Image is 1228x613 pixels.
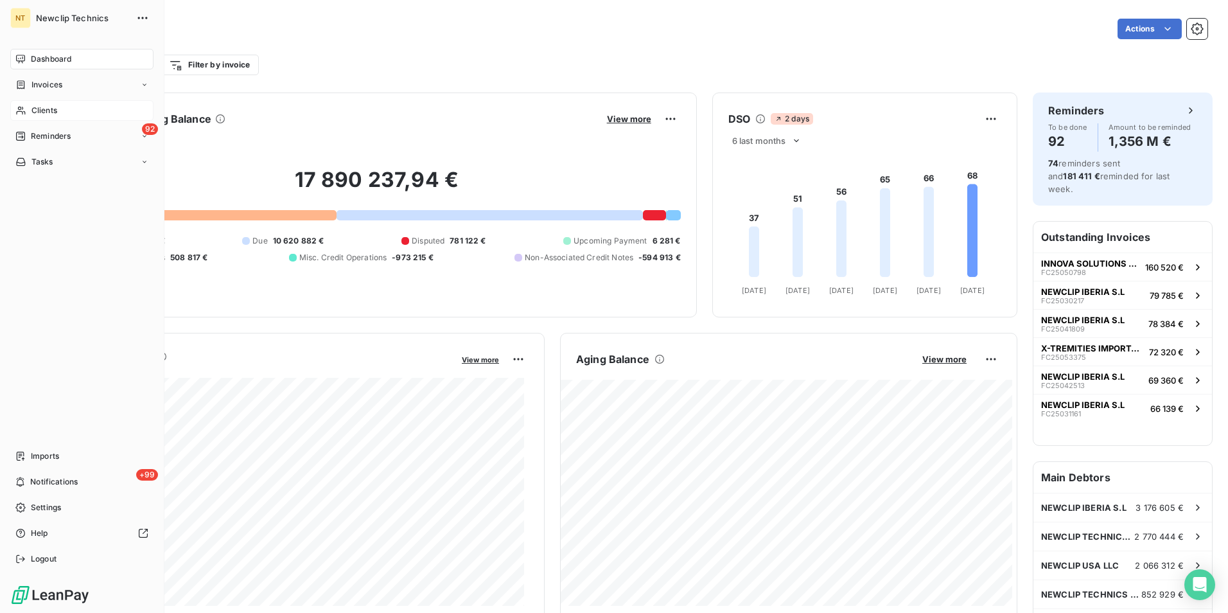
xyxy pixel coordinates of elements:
[1033,394,1212,422] button: NEWCLIP IBERIA S.LFC2503116166 139 €
[1041,410,1081,418] span: FC25031161
[1184,569,1215,600] div: Open Intercom Messenger
[273,235,324,247] span: 10 620 882 €
[10,126,153,147] a: 92Reminders
[1041,343,1144,353] span: X-TREMITIES IMPORTADORA E DISTRIBUI
[525,252,633,263] span: Non-Associated Credit Notes
[603,113,655,125] button: View more
[1048,158,1058,168] span: 74
[10,585,90,605] img: Logo LeanPay
[392,252,434,263] span: -973 215 €
[960,286,985,295] tspan: [DATE]
[10,49,153,69] a: Dashboard
[31,553,57,565] span: Logout
[10,100,153,121] a: Clients
[458,353,503,365] button: View more
[1041,325,1085,333] span: FC25041809
[1033,337,1212,366] button: X-TREMITIES IMPORTADORA E DISTRIBUIFC2505337572 320 €
[299,252,387,263] span: Misc. Credit Operations
[1041,315,1125,325] span: NEWCLIP IBERIA S.L
[161,55,258,75] button: Filter by invoice
[1033,281,1212,309] button: NEWCLIP IBERIA S.LFC2503021779 785 €
[10,497,153,518] a: Settings
[574,235,647,247] span: Upcoming Payment
[10,523,153,544] a: Help
[1041,502,1127,513] span: NEWCLIP IBERIA S.L
[1048,123,1087,131] span: To be done
[1109,123,1191,131] span: Amount to be reminded
[1048,103,1104,118] h6: Reminders
[170,252,207,263] span: 508 817 €
[142,123,158,135] span: 92
[1041,382,1085,389] span: FC25042513
[1150,404,1184,414] span: 66 139 €
[31,79,62,91] span: Invoices
[918,353,970,365] button: View more
[785,286,810,295] tspan: [DATE]
[31,450,59,462] span: Imports
[742,286,766,295] tspan: [DATE]
[31,130,71,142] span: Reminders
[1033,462,1212,493] h6: Main Debtors
[1041,269,1086,276] span: FC25050798
[252,235,267,247] span: Due
[1134,531,1184,542] span: 2 770 444 €
[31,53,71,65] span: Dashboard
[873,286,897,295] tspan: [DATE]
[1041,297,1084,305] span: FC25030217
[1033,366,1212,394] button: NEWCLIP IBERIA S.LFC2504251369 360 €
[1033,309,1212,337] button: NEWCLIP IBERIA S.LFC2504180978 384 €
[1141,589,1184,600] span: 852 929 €
[73,364,453,378] span: Monthly Revenue
[1041,371,1125,382] span: NEWCLIP IBERIA S.L
[1048,158,1170,194] span: reminders sent and reminded for last week.
[462,355,499,364] span: View more
[10,152,153,172] a: Tasks
[1033,222,1212,253] h6: Outstanding Invoices
[10,8,31,28] div: NT
[1145,262,1184,272] span: 160 520 €
[638,252,681,263] span: -594 913 €
[771,113,813,125] span: 2 days
[31,528,48,539] span: Help
[1150,290,1184,301] span: 79 785 €
[31,105,57,116] span: Clients
[728,111,750,127] h6: DSO
[1149,347,1184,357] span: 72 320 €
[917,286,941,295] tspan: [DATE]
[31,502,61,513] span: Settings
[412,235,444,247] span: Disputed
[1041,258,1140,269] span: INNOVA SOLUTIONS SPA
[1041,560,1119,571] span: NEWCLIP USA LLC
[1136,502,1184,513] span: 3 176 605 €
[576,351,649,367] h6: Aging Balance
[922,354,967,364] span: View more
[732,136,786,146] span: 6 last months
[1033,253,1212,281] button: INNOVA SOLUTIONS SPAFC25050798160 520 €
[1135,560,1184,571] span: 2 066 312 €
[1041,287,1125,297] span: NEWCLIP IBERIA S.L
[30,476,78,488] span: Notifications
[1148,375,1184,386] span: 69 360 €
[1041,589,1141,600] span: NEWCLIP TECHNICS JAPAN KK
[73,167,681,206] h2: 17 890 237,94 €
[653,235,681,247] span: 6 281 €
[1118,19,1182,39] button: Actions
[36,13,128,23] span: Newclip Technics
[829,286,854,295] tspan: [DATE]
[607,114,651,124] span: View more
[10,75,153,95] a: Invoices
[1148,319,1184,329] span: 78 384 €
[31,156,53,168] span: Tasks
[450,235,486,247] span: 781 122 €
[1041,353,1086,361] span: FC25053375
[1041,400,1125,410] span: NEWCLIP IBERIA S.L
[1109,131,1191,152] h4: 1,356 M €
[1063,171,1100,181] span: 181 411 €
[1048,131,1087,152] h4: 92
[1041,531,1134,542] span: NEWCLIP TECHNICS AUSTRALIA PTY
[136,469,158,481] span: +99
[10,446,153,466] a: Imports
